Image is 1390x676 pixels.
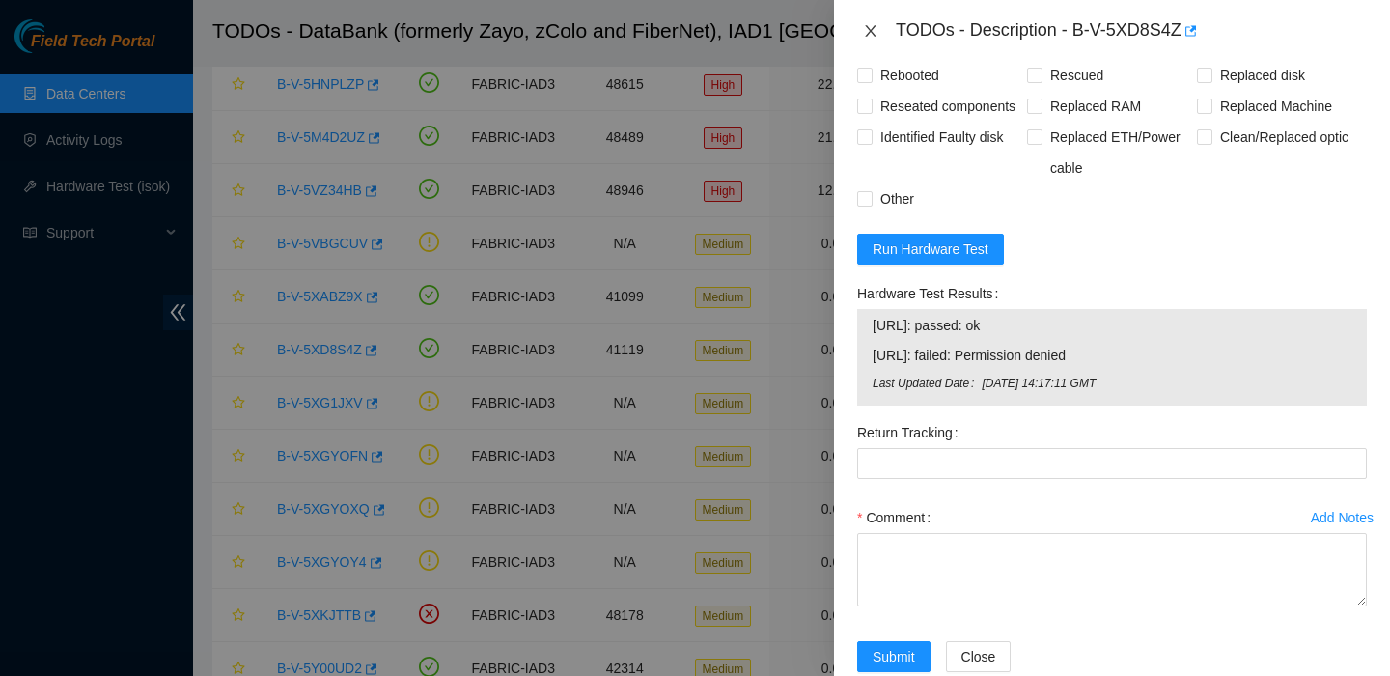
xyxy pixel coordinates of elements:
button: Add Notes [1310,502,1375,533]
span: Rebooted [873,60,947,91]
label: Comment [857,502,938,533]
span: [DATE] 14:17:11 GMT [982,375,1351,393]
span: Submit [873,646,915,667]
span: [URL]: passed: ok [873,315,1351,336]
span: Run Hardware Test [873,239,988,260]
span: Last Updated Date [873,375,982,393]
span: Rescued [1042,60,1111,91]
div: Add Notes [1311,511,1374,524]
button: Run Hardware Test [857,234,1004,265]
textarea: Comment [857,533,1367,606]
span: Close [961,646,996,667]
span: Identified Faulty disk [873,122,1012,153]
button: Close [857,22,884,41]
span: Clean/Replaced optic [1212,122,1356,153]
span: Replaced Machine [1212,91,1340,122]
button: Submit [857,641,931,672]
label: Return Tracking [857,417,966,448]
input: Return Tracking [857,448,1367,479]
span: Other [873,183,922,214]
div: TODOs - Description - B-V-5XD8S4Z [896,15,1367,46]
span: [URL]: failed: Permission denied [873,345,1351,366]
span: Replaced ETH/Power cable [1042,122,1197,183]
button: Close [946,641,1012,672]
span: Reseated components [873,91,1023,122]
span: close [863,23,878,39]
label: Hardware Test Results [857,278,1006,309]
span: Replaced RAM [1042,91,1149,122]
span: Replaced disk [1212,60,1313,91]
